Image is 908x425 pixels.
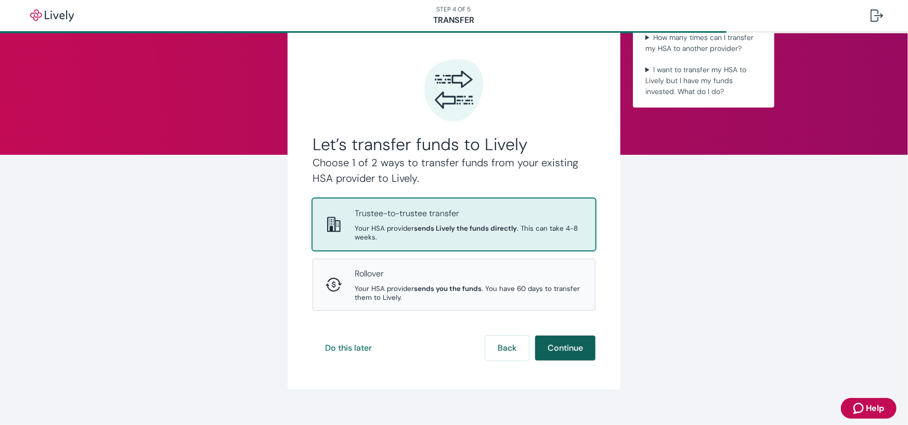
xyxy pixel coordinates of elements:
[535,336,595,361] button: Continue
[485,336,529,361] button: Back
[853,402,866,415] svg: Zendesk support icon
[414,224,517,233] strong: sends Lively the funds directly
[414,284,482,293] strong: sends you the funds
[862,3,891,28] button: Log out
[23,9,81,22] img: Lively
[313,336,384,361] button: Do this later
[313,259,595,310] button: RolloverRolloverYour HSA providersends you the funds. You have 60 days to transfer them to Lively.
[641,62,766,99] summary: I want to transfer my HSA to Lively but I have my funds invested. What do I do?
[641,30,766,56] summary: How many times can I transfer my HSA to another provider?
[326,276,342,293] svg: Rollover
[355,284,582,302] span: Your HSA provider . You have 60 days to transfer them to Lively.
[326,216,342,233] svg: Trustee-to-trustee
[313,134,595,155] h2: Let’s transfer funds to Lively
[355,268,582,280] p: Rollover
[866,402,884,415] span: Help
[355,224,582,242] span: Your HSA provider . This can take 4-8 weeks.
[313,155,595,186] h4: Choose 1 of 2 ways to transfer funds from your existing HSA provider to Lively.
[841,398,897,419] button: Zendesk support iconHelp
[313,199,595,250] button: Trustee-to-trusteeTrustee-to-trustee transferYour HSA providersends Lively the funds directly. Th...
[355,207,582,220] p: Trustee-to-trustee transfer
